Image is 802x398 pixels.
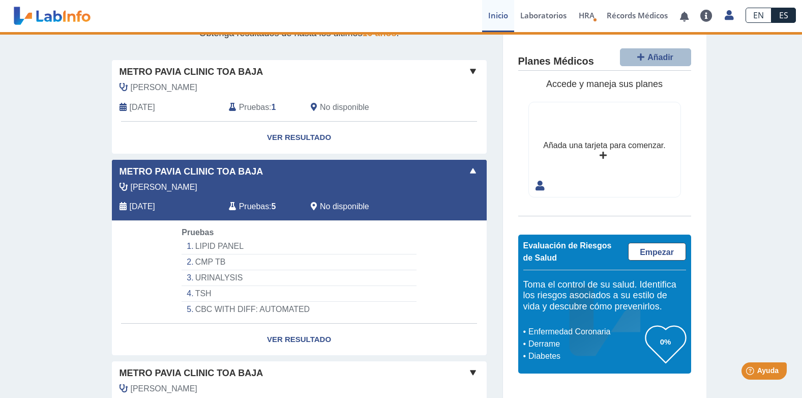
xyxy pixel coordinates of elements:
[182,302,416,317] li: CBC WITH DIFF: AUTOMATED
[182,228,214,237] span: Pruebas
[711,358,791,387] iframe: Help widget launcher
[546,79,663,89] span: Accede y maneja sus planes
[526,338,645,350] li: Derrame
[182,286,416,302] li: TSH
[771,8,796,23] a: ES
[120,65,263,79] span: Metro Pavia Clinic Toa Baja
[199,28,399,38] span: Obtenga resultados de hasta los últimos .
[526,350,645,362] li: Diabetes
[221,101,303,113] div: :
[239,201,269,213] span: Pruebas
[320,201,369,213] span: No disponible
[320,101,369,113] span: No disponible
[131,81,197,94] span: Bermudez Segarra, Jose
[647,53,673,62] span: Añadir
[182,239,416,254] li: LIPID PANEL
[523,279,686,312] h5: Toma el control de su salud. Identifica los riesgos asociados a su estilo de vida y descubre cómo...
[120,165,263,179] span: Metro Pavia Clinic Toa Baja
[272,202,276,211] b: 5
[628,243,686,261] a: Empezar
[746,8,771,23] a: EN
[120,366,263,380] span: Metro Pavia Clinic Toa Baja
[363,28,397,38] span: 10 años
[523,241,612,262] span: Evaluación de Riesgos de Salud
[112,122,487,154] a: Ver Resultado
[620,48,691,66] button: Añadir
[543,139,665,152] div: Añada una tarjeta para comenzar.
[130,201,155,213] span: 2025-06-26
[182,270,416,286] li: URINALYSIS
[130,101,155,113] span: 2025-08-07
[272,103,276,111] b: 1
[579,10,595,20] span: HRA
[640,248,674,257] span: Empezar
[221,201,303,213] div: :
[112,324,487,356] a: Ver Resultado
[526,326,645,338] li: Enfermedad Coronaria
[182,254,416,270] li: CMP TB
[239,101,269,113] span: Pruebas
[131,383,197,395] span: Hernandez Velez, Priscila
[131,181,197,193] span: Hernandez Velez, Priscila
[518,55,594,68] h4: Planes Médicos
[645,335,686,348] h3: 0%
